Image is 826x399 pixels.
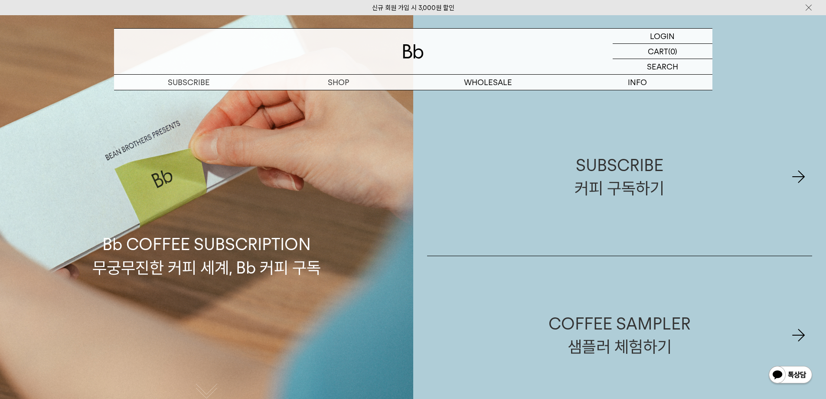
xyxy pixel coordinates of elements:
p: LOGIN [650,29,675,43]
a: SUBSCRIBE커피 구독하기 [427,98,813,256]
p: (0) [668,44,677,59]
a: SHOP [264,75,413,90]
a: SUBSCRIBE [114,75,264,90]
a: CART (0) [613,44,712,59]
p: SEARCH [647,59,678,74]
p: WHOLESALE [413,75,563,90]
div: COFFEE SAMPLER 샘플러 체험하기 [548,312,691,358]
a: LOGIN [613,29,712,44]
p: CART [648,44,668,59]
div: SUBSCRIBE 커피 구독하기 [575,154,664,200]
img: 로고 [403,44,424,59]
p: Bb COFFEE SUBSCRIPTION 무궁무진한 커피 세계, Bb 커피 구독 [92,150,321,279]
a: 신규 회원 가입 시 3,000원 할인 [372,4,454,12]
img: 카카오톡 채널 1:1 채팅 버튼 [768,365,813,386]
p: INFO [563,75,712,90]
